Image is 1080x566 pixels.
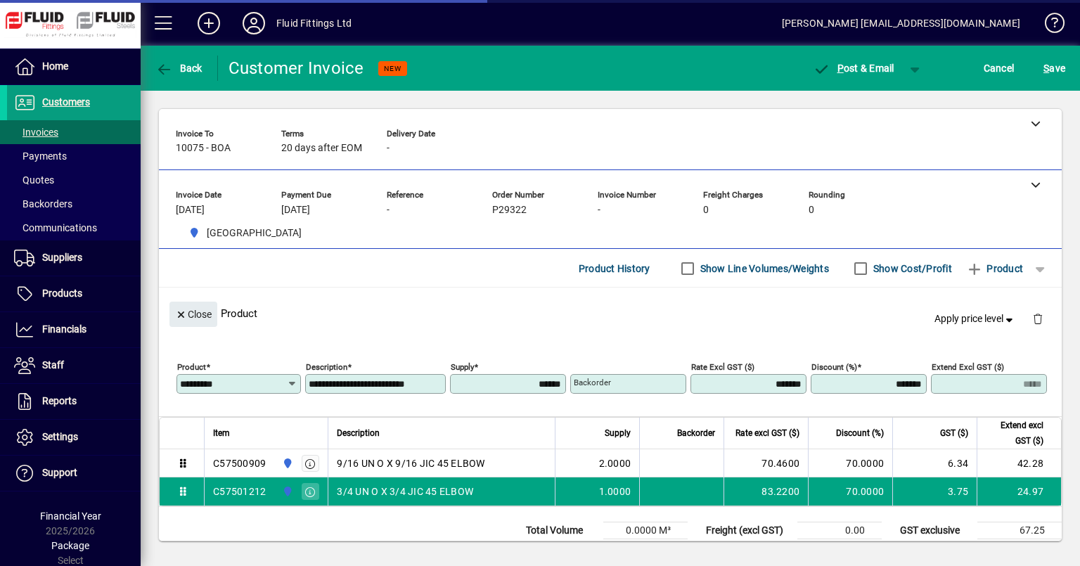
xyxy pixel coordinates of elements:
div: [PERSON_NAME] [EMAIL_ADDRESS][DOMAIN_NAME] [782,12,1020,34]
span: [GEOGRAPHIC_DATA] [207,226,302,240]
td: 24.97 [977,477,1061,506]
td: 70.0000 [808,477,892,506]
span: AUCKLAND [183,224,307,242]
a: Products [7,276,141,311]
a: Suppliers [7,240,141,276]
span: Invoices [14,127,58,138]
span: AUCKLAND [278,456,295,471]
span: AUCKLAND [278,484,295,499]
td: Total Weight [519,539,603,556]
mat-label: Supply [451,362,474,372]
button: Save [1040,56,1069,81]
mat-label: Extend excl GST ($) [932,362,1004,372]
a: Home [7,49,141,84]
span: Support [42,467,77,478]
td: Rounding [699,539,797,556]
span: Item [213,425,230,441]
span: Suppliers [42,252,82,263]
span: Product [966,257,1023,280]
div: C57500909 [213,456,266,470]
td: Freight (excl GST) [699,522,797,539]
button: Close [169,302,217,327]
td: 3.75 [892,477,977,506]
span: Payments [14,150,67,162]
label: Show Line Volumes/Weights [697,262,829,276]
button: Back [152,56,206,81]
div: C57501212 [213,484,266,499]
button: Cancel [980,56,1018,81]
div: Fluid Fittings Ltd [276,12,352,34]
span: Apply price level [934,311,1016,326]
span: Extend excl GST ($) [986,418,1043,449]
span: 2.0000 [599,456,631,470]
td: 0.00 [797,539,882,556]
span: 1.0000 [599,484,631,499]
td: 6.34 [892,449,977,477]
span: Rate excl GST ($) [735,425,799,441]
span: NEW [384,64,401,73]
span: Description [337,425,380,441]
button: Apply price level [929,307,1022,332]
span: 9/16 UN O X 9/16 JIC 45 ELBOW [337,456,484,470]
span: Home [42,60,68,72]
div: Customer Invoice [229,57,364,79]
span: Close [175,303,212,326]
td: 70.0000 [808,449,892,477]
span: Settings [42,431,78,442]
a: Knowledge Base [1034,3,1062,49]
span: - [598,205,600,216]
span: GST ($) [940,425,968,441]
span: Discount (%) [836,425,884,441]
span: Backorders [14,198,72,210]
div: 70.4600 [733,456,799,470]
td: 67.25 [977,522,1062,539]
div: 83.2200 [733,484,799,499]
button: Product History [573,256,656,281]
mat-label: Description [306,362,347,372]
mat-label: Discount (%) [811,362,857,372]
span: [DATE] [281,205,310,216]
div: Product [159,288,1062,339]
span: - [387,205,390,216]
span: Financial Year [40,510,101,522]
span: 10075 - BOA [176,143,231,154]
td: 0.00 [797,522,882,539]
mat-label: Product [177,362,206,372]
app-page-header-button: Delete [1021,312,1055,325]
button: Post & Email [806,56,901,81]
span: Communications [14,222,97,233]
span: Quotes [14,174,54,186]
mat-label: Backorder [574,378,611,387]
span: - [387,143,390,154]
td: Total Volume [519,522,603,539]
a: Settings [7,420,141,455]
span: ost & Email [813,63,894,74]
app-page-header-button: Back [141,56,218,81]
span: 0 [809,205,814,216]
a: Support [7,456,141,491]
button: Profile [231,11,276,36]
span: Product History [579,257,650,280]
span: Cancel [984,57,1015,79]
td: 0.0000 Kg [603,539,688,556]
td: GST exclusive [893,522,977,539]
span: Products [42,288,82,299]
td: GST [893,539,977,556]
a: Backorders [7,192,141,216]
span: 3/4 UN O X 3/4 JIC 45 ELBOW [337,484,473,499]
mat-label: Rate excl GST ($) [691,362,754,372]
app-page-header-button: Close [166,307,221,320]
span: Supply [605,425,631,441]
span: Backorder [677,425,715,441]
span: P29322 [492,205,527,216]
a: Reports [7,384,141,419]
span: Financials [42,323,86,335]
td: 42.28 [977,449,1061,477]
span: S [1043,63,1049,74]
a: Staff [7,348,141,383]
span: Back [155,63,202,74]
span: 20 days after EOM [281,143,362,154]
button: Delete [1021,302,1055,335]
button: Product [959,256,1030,281]
a: Financials [7,312,141,347]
